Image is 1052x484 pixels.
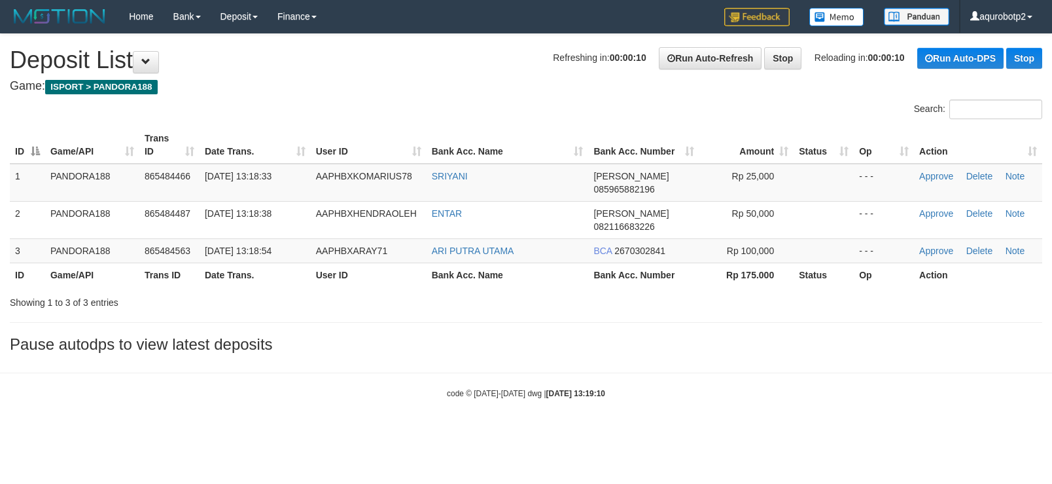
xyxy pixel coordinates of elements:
span: [PERSON_NAME] [593,208,669,219]
th: Status [794,263,854,287]
h4: Game: [10,80,1042,93]
a: Stop [1006,48,1042,69]
a: Delete [966,246,992,256]
th: Bank Acc. Number [588,263,699,287]
span: Refreshing in: [553,52,646,63]
th: ID [10,263,45,287]
th: Game/API [45,263,139,287]
a: Approve [919,171,953,181]
img: Feedback.jpg [724,8,790,26]
th: Rp 175.000 [699,263,794,287]
td: 3 [10,238,45,263]
img: Button%20Memo.svg [809,8,864,26]
span: Copy 085965882196 to clipboard [593,184,654,195]
strong: 00:00:10 [610,52,646,63]
th: Action [914,263,1042,287]
th: Bank Acc. Number: activate to sort column ascending [588,126,699,164]
span: [DATE] 13:18:54 [205,246,272,256]
th: Trans ID [139,263,200,287]
span: Rp 100,000 [727,246,774,256]
th: Date Trans. [200,263,311,287]
small: code © [DATE]-[DATE] dwg | [447,389,605,398]
label: Search: [914,100,1042,119]
th: Trans ID: activate to sort column ascending [139,126,200,164]
a: Stop [764,47,801,69]
img: panduan.png [884,8,949,26]
th: Game/API: activate to sort column ascending [45,126,139,164]
span: [PERSON_NAME] [593,171,669,181]
span: 865484563 [145,246,190,256]
span: [DATE] 13:18:33 [205,171,272,181]
span: Copy 082116683226 to clipboard [593,221,654,232]
strong: 00:00:10 [868,52,905,63]
th: User ID [311,263,427,287]
td: 2 [10,201,45,238]
a: Note [1006,246,1025,256]
th: Bank Acc. Name [427,263,589,287]
strong: [DATE] 13:19:10 [546,389,605,398]
a: Run Auto-DPS [917,48,1004,69]
th: Bank Acc. Name: activate to sort column ascending [427,126,589,164]
span: 865484466 [145,171,190,181]
span: AAPHBXARAY71 [316,246,387,256]
th: Amount: activate to sort column ascending [699,126,794,164]
span: Reloading in: [815,52,905,63]
h1: Deposit List [10,47,1042,73]
a: Approve [919,246,953,256]
td: - - - [854,238,914,263]
span: AAPHBXKOMARIUS78 [316,171,412,181]
a: Run Auto-Refresh [659,47,762,69]
th: Status: activate to sort column ascending [794,126,854,164]
td: PANDORA188 [45,164,139,202]
td: 1 [10,164,45,202]
span: Rp 25,000 [732,171,775,181]
a: Note [1006,208,1025,219]
a: ENTAR [432,208,462,219]
a: ARI PUTRA UTAMA [432,246,514,256]
td: - - - [854,201,914,238]
a: SRIYANI [432,171,468,181]
span: BCA [593,246,612,256]
th: Action: activate to sort column ascending [914,126,1042,164]
input: Search: [949,100,1042,119]
h3: Pause autodps to view latest deposits [10,336,1042,353]
th: Op [854,263,914,287]
th: ID: activate to sort column descending [10,126,45,164]
div: Showing 1 to 3 of 3 entries [10,291,429,309]
td: - - - [854,164,914,202]
th: Op: activate to sort column ascending [854,126,914,164]
th: User ID: activate to sort column ascending [311,126,427,164]
td: PANDORA188 [45,201,139,238]
img: MOTION_logo.png [10,7,109,26]
span: Rp 50,000 [732,208,775,219]
span: AAPHBXHENDRAOLEH [316,208,417,219]
a: Note [1006,171,1025,181]
a: Approve [919,208,953,219]
a: Delete [966,208,992,219]
th: Date Trans.: activate to sort column ascending [200,126,311,164]
span: ISPORT > PANDORA188 [45,80,158,94]
span: Copy 2670302841 to clipboard [614,246,665,256]
span: 865484487 [145,208,190,219]
a: Delete [966,171,992,181]
span: [DATE] 13:18:38 [205,208,272,219]
td: PANDORA188 [45,238,139,263]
